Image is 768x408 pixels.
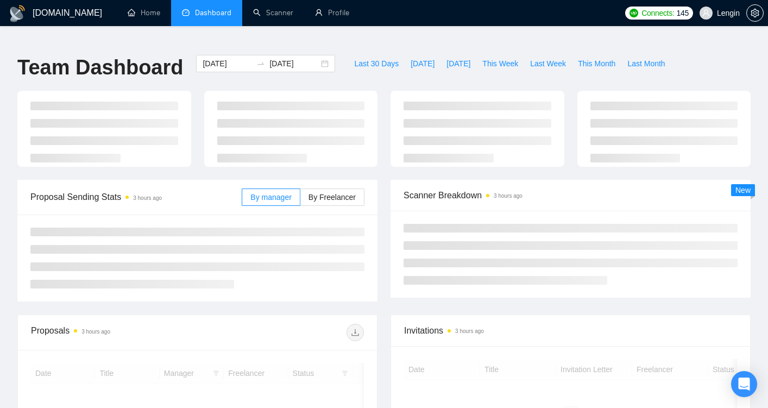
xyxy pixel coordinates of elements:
span: This Month [578,58,615,70]
time: 3 hours ago [494,193,523,199]
button: Last 30 Days [348,55,405,72]
span: By Freelancer [309,193,356,202]
span: setting [747,9,763,17]
button: This Month [572,55,621,72]
h1: Team Dashboard [17,55,183,80]
span: Last 30 Days [354,58,399,70]
a: homeHome [128,8,160,17]
span: swap-right [256,59,265,68]
button: Last Month [621,55,671,72]
span: Scanner Breakdown [404,189,738,202]
span: Last Week [530,58,566,70]
div: Open Intercom Messenger [731,371,757,397]
span: [DATE] [411,58,435,70]
button: This Week [476,55,524,72]
span: By manager [250,193,291,202]
span: Last Month [627,58,665,70]
span: This Week [482,58,518,70]
img: upwork-logo.png [629,9,638,17]
button: [DATE] [440,55,476,72]
time: 3 hours ago [455,328,484,334]
span: user [702,9,710,17]
span: to [256,59,265,68]
time: 3 hours ago [133,195,162,201]
span: New [735,186,751,194]
div: Proposals [31,324,198,341]
button: [DATE] [405,55,440,72]
span: Dashboard [195,8,231,17]
a: userProfile [315,8,349,17]
span: Connects: [641,7,674,19]
input: End date [269,58,319,70]
a: setting [746,9,764,17]
span: 145 [676,7,688,19]
a: searchScanner [253,8,293,17]
button: setting [746,4,764,22]
input: Start date [203,58,252,70]
span: Invitations [404,324,737,337]
span: dashboard [182,9,190,16]
img: logo [9,5,26,22]
span: Proposal Sending Stats [30,190,242,204]
span: [DATE] [446,58,470,70]
button: Last Week [524,55,572,72]
time: 3 hours ago [81,329,110,335]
